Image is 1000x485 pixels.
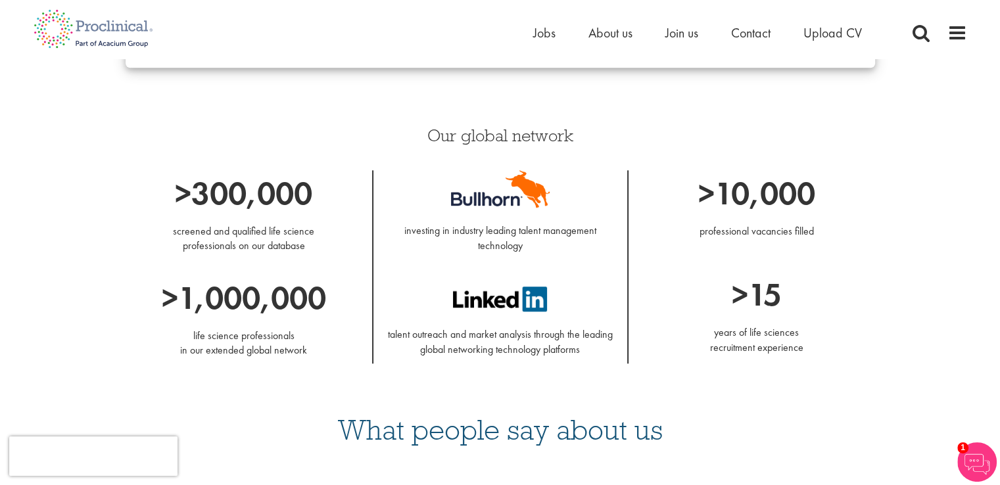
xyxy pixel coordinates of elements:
[957,442,968,453] span: 1
[638,224,875,239] p: professional vacancies filled
[453,287,548,312] img: LinkedIn
[9,436,178,476] iframe: reCAPTCHA
[383,312,617,358] p: talent outreach and market analysis through the leading global networking technology platforms
[665,24,698,41] a: Join us
[588,24,632,41] a: About us
[638,170,875,217] p: >10,000
[126,224,362,254] p: screened and qualified life science professionals on our database
[803,24,862,41] a: Upload CV
[383,208,617,254] p: investing in industry leading talent management technology
[126,170,362,217] p: >300,000
[451,170,550,208] img: Bullhorn
[533,24,556,41] a: Jobs
[731,24,771,41] a: Contact
[957,442,997,482] img: Chatbot
[126,275,362,321] p: >1,000,000
[638,271,875,318] p: >15
[126,127,875,144] h3: Our global network
[638,325,875,356] p: years of life sciences recruitment experience
[34,415,967,444] h3: What people say about us
[126,329,362,359] p: life science professionals in our extended global network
